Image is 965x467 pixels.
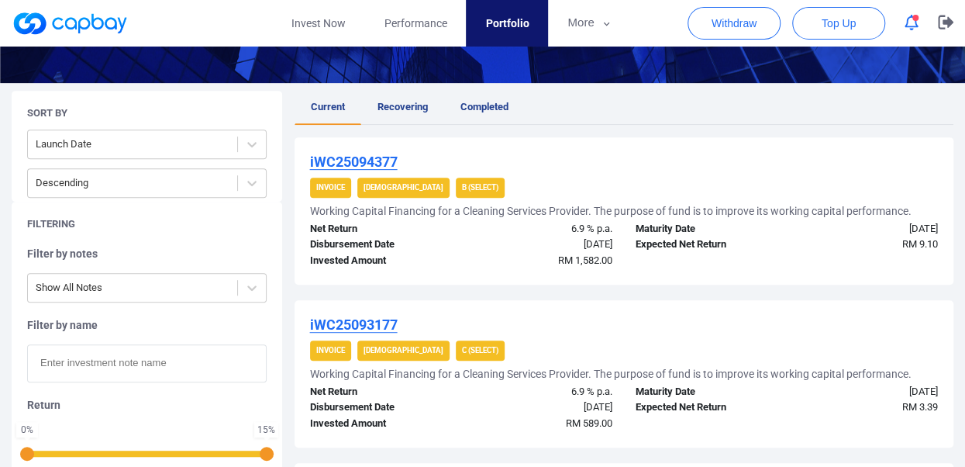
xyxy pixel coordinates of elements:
div: 0 % [19,425,35,434]
div: 6.9 % p.a. [461,221,624,237]
h5: Filtering [27,217,75,231]
strong: [DEMOGRAPHIC_DATA] [364,183,443,192]
span: Completed [460,101,508,112]
strong: [DEMOGRAPHIC_DATA] [364,346,443,355]
div: Maturity Date [624,221,787,237]
h5: Sort By [27,106,67,120]
span: RM 1,582.00 [558,254,612,266]
span: RM 9.10 [902,238,938,250]
div: [DATE] [461,400,624,416]
span: Top Up [822,16,856,31]
strong: Invoice [316,183,345,192]
div: Net Return [298,384,461,400]
input: Enter investment note name [27,344,267,382]
span: Performance [384,15,446,32]
span: Portfolio [485,15,529,32]
strong: C (Select) [462,346,498,355]
div: Disbursement Date [298,400,461,416]
span: Recovering [377,101,428,112]
div: 6.9 % p.a. [461,384,624,400]
button: Withdraw [688,7,781,40]
div: 15 % [257,425,275,434]
u: iWC25094377 [310,154,398,170]
div: Net Return [298,221,461,237]
div: Expected Net Return [624,400,787,416]
span: RM 589.00 [566,417,612,429]
div: [DATE] [787,221,949,237]
div: [DATE] [787,384,949,400]
span: Current [311,101,345,112]
div: Disbursement Date [298,237,461,253]
h5: Working Capital Financing for a Cleaning Services Provider. The purpose of fund is to improve its... [310,367,912,381]
h5: Filter by name [27,318,267,332]
div: [DATE] [461,237,624,253]
div: Invested Amount [298,416,461,432]
strong: B (Select) [462,183,498,192]
u: iWC25093177 [310,317,398,333]
h5: Working Capital Financing for a Cleaning Services Provider. The purpose of fund is to improve its... [310,204,912,218]
div: Invested Amount [298,253,461,269]
div: Expected Net Return [624,237,787,253]
h5: Return [27,398,267,412]
button: Top Up [792,7,885,40]
strong: Invoice [316,346,345,355]
span: RM 3.39 [902,401,938,413]
div: Maturity Date [624,384,787,400]
h5: Filter by notes [27,247,267,261]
